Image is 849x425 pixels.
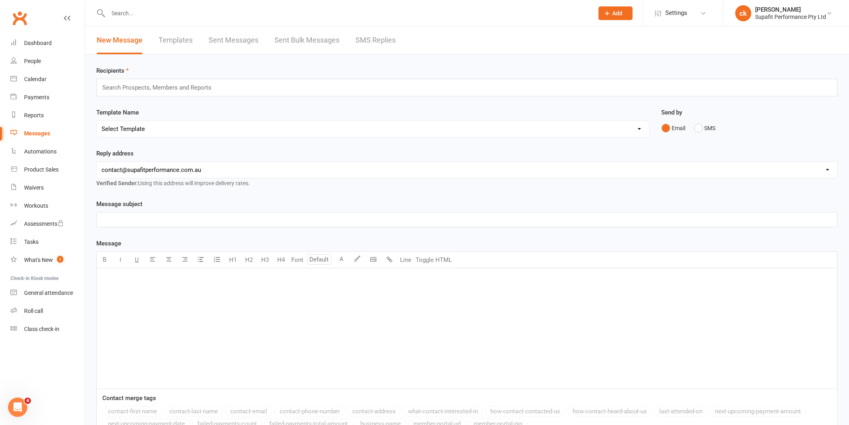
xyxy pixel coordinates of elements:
a: Automations [10,143,85,161]
span: Settings [666,4,688,22]
a: SMS Replies [355,27,396,54]
a: Assessments [10,215,85,233]
span: U [135,256,139,264]
div: Workouts [24,202,48,209]
button: Line [398,252,414,268]
a: Dashboard [10,34,85,52]
div: [PERSON_NAME] [756,6,827,13]
label: Message [96,239,121,248]
div: Waivers [24,184,44,191]
strong: Verified Sender: [96,180,138,186]
label: Reply address [96,149,134,158]
label: Recipients [96,66,129,76]
button: Toggle HTML [414,252,454,268]
button: H3 [257,252,273,268]
a: Messages [10,125,85,143]
label: Message subject [96,199,142,209]
input: Search Prospects, Members and Reports [102,82,219,93]
button: A [333,252,349,268]
div: Roll call [24,308,43,314]
a: Calendar [10,70,85,88]
label: Contact merge tags [102,393,156,403]
span: 1 [57,256,63,263]
span: Using this address will improve delivery rates. [96,180,250,186]
a: Clubworx [10,8,30,28]
div: Tasks [24,239,39,245]
input: Default [307,254,331,265]
div: General attendance [24,290,73,296]
iframe: Intercom live chat [8,398,27,417]
a: Payments [10,88,85,106]
div: Messages [24,130,50,137]
a: Tasks [10,233,85,251]
button: Add [599,6,633,20]
a: General attendance kiosk mode [10,284,85,302]
a: Sent Messages [209,27,258,54]
div: Product Sales [24,166,59,173]
button: Font [289,252,305,268]
button: SMS [694,121,716,136]
a: Workouts [10,197,85,215]
a: New Message [97,27,142,54]
div: Dashboard [24,40,52,46]
div: Assessments [24,221,64,227]
div: Supafit Performance Pty Ltd [756,13,827,20]
a: What's New1 [10,251,85,269]
a: Class kiosk mode [10,320,85,338]
a: People [10,52,85,70]
a: Waivers [10,179,85,197]
button: Email [662,121,686,136]
button: U [129,252,145,268]
a: Reports [10,106,85,125]
a: Templates [158,27,193,54]
div: Calendar [24,76,47,82]
span: Add [613,10,623,16]
span: 4 [24,398,31,404]
div: Payments [24,94,49,100]
button: H2 [241,252,257,268]
div: ck [735,5,752,21]
div: What's New [24,257,53,263]
div: Reports [24,112,44,119]
label: Template Name [96,108,139,117]
div: Class check-in [24,326,59,332]
div: Automations [24,148,57,155]
a: Sent Bulk Messages [274,27,339,54]
input: Search... [106,8,588,19]
a: Product Sales [10,161,85,179]
a: Roll call [10,302,85,320]
button: H4 [273,252,289,268]
div: People [24,58,41,64]
label: Send by [662,108,682,117]
button: H1 [225,252,241,268]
